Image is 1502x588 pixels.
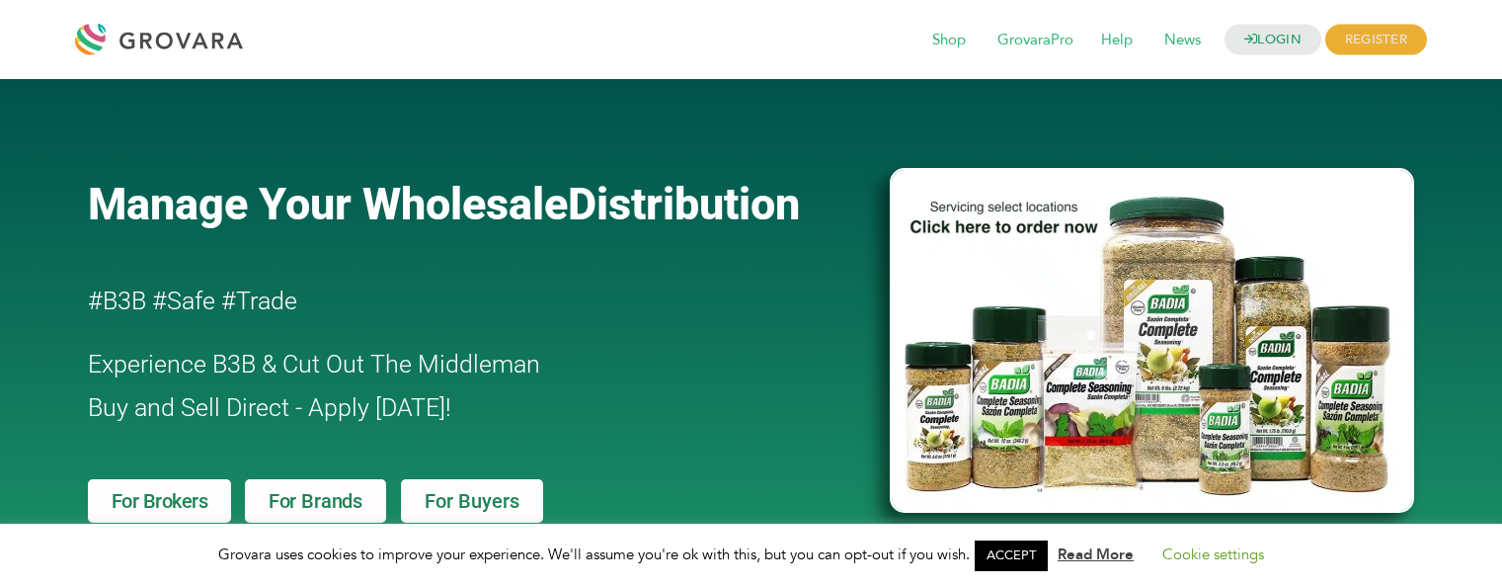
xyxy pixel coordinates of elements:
span: Experience B3B & Cut Out The Middleman [88,350,540,378]
a: Cookie settings [1162,545,1264,564]
span: For Brands [269,491,362,511]
a: LOGIN [1225,25,1321,55]
span: Buy and Sell Direct - Apply [DATE]! [88,393,451,422]
span: REGISTER [1325,25,1427,55]
a: Help [1087,30,1146,51]
a: For Brands [245,479,386,523]
a: For Brokers [88,479,232,523]
span: Help [1087,22,1146,59]
span: For Brokers [112,491,208,511]
a: GrovaraPro [984,30,1087,51]
span: Distribution [568,178,800,230]
span: For Buyers [425,491,519,511]
a: Manage Your WholesaleDistribution [88,178,858,230]
span: Manage Your Wholesale [88,178,568,230]
a: Shop [918,30,980,51]
a: For Buyers [401,479,543,523]
span: News [1150,22,1215,59]
a: Read More [1058,545,1134,564]
span: GrovaraPro [984,22,1087,59]
h2: #B3B #Safe #Trade [88,280,777,323]
span: Grovara uses cookies to improve your experience. We'll assume you're ok with this, but you can op... [218,545,1284,564]
a: ACCEPT [975,541,1048,571]
a: News [1150,30,1215,51]
span: Shop [918,22,980,59]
